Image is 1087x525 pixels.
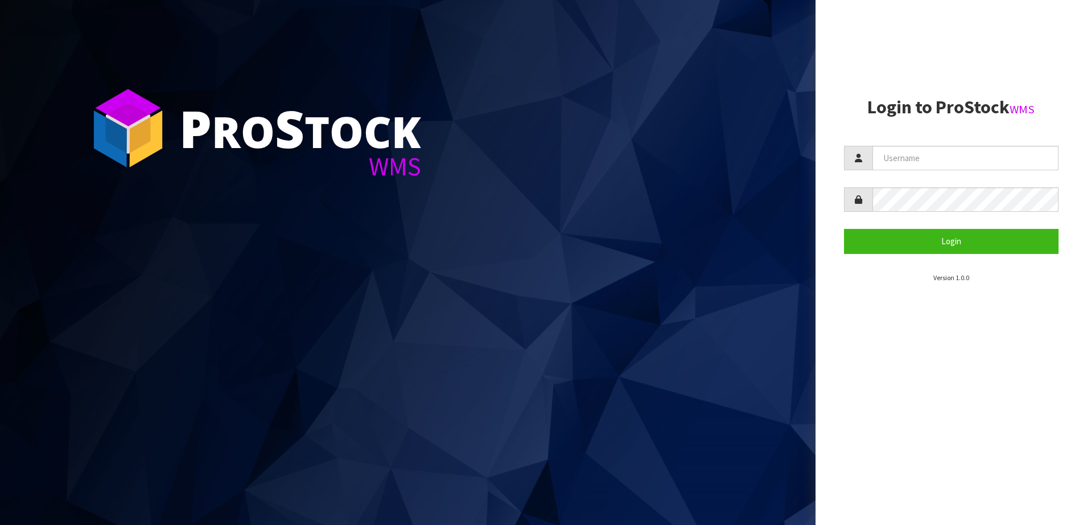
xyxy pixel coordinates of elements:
span: P [179,93,212,163]
input: Username [872,146,1059,170]
h2: Login to ProStock [844,97,1059,117]
img: ProStock Cube [85,85,171,171]
span: S [275,93,304,163]
button: Login [844,229,1059,253]
div: ro tock [179,102,421,154]
div: WMS [179,154,421,179]
small: Version 1.0.0 [933,273,969,282]
small: WMS [1010,102,1035,117]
